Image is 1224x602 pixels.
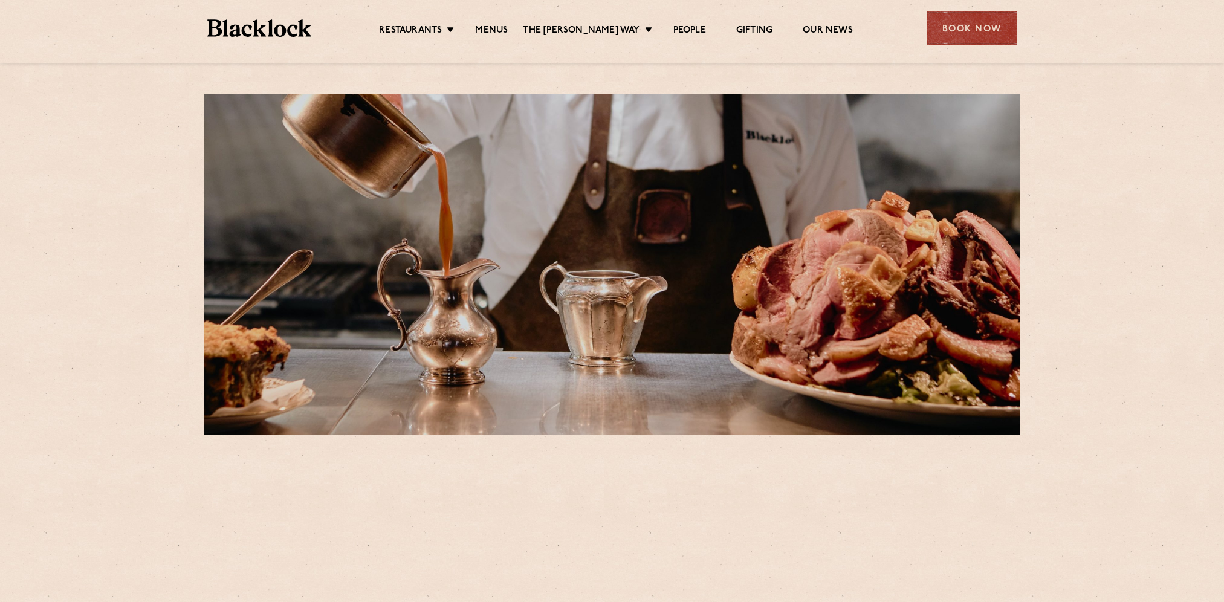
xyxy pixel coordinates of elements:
div: Book Now [927,11,1017,45]
a: Our News [803,25,853,38]
img: BL_Textured_Logo-footer-cropped.svg [207,19,312,37]
a: People [673,25,706,38]
a: Menus [475,25,508,38]
a: The [PERSON_NAME] Way [523,25,640,38]
a: Restaurants [379,25,442,38]
a: Gifting [736,25,772,38]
